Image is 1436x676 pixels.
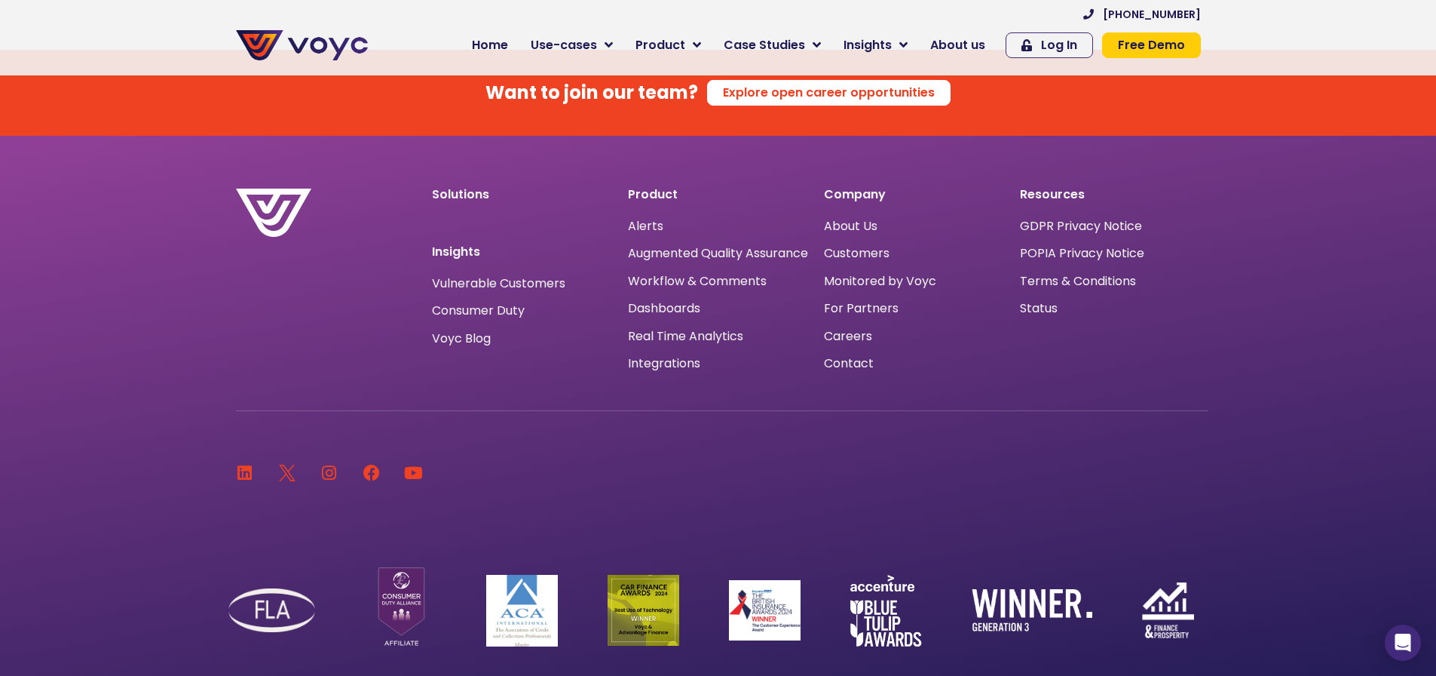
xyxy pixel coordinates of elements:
a: Case Studies [712,30,832,60]
div: Open Intercom Messenger [1385,625,1421,661]
a: Consumer Duty [432,305,525,317]
a: Home [461,30,519,60]
span: Product [635,36,685,54]
span: Explore open career opportunities [723,87,935,99]
a: [PHONE_NUMBER] [1083,9,1201,20]
span: Free Demo [1118,39,1185,51]
p: Product [628,189,809,201]
p: Insights [432,246,613,258]
a: Free Demo [1102,32,1201,58]
a: Augmented Quality Assurance [628,246,808,260]
img: accenture-blue-tulip-awards [850,575,922,647]
img: finance-and-prosperity [1142,582,1194,638]
img: winner-generation [972,589,1092,631]
a: About us [919,30,997,60]
a: Use-cases [519,30,624,60]
a: Vulnerable Customers [432,278,565,290]
a: Product [624,30,712,60]
span: Insights [844,36,892,54]
span: Use-cases [531,36,597,54]
a: Solutions [432,186,489,203]
span: Log In [1041,39,1077,51]
p: Resources [1020,189,1201,201]
span: Home [472,36,508,54]
img: voyc-full-logo [236,30,368,60]
a: Insights [832,30,919,60]
h4: Want to join our team? [485,82,698,104]
img: ACA [486,575,558,647]
span: [PHONE_NUMBER] [1103,9,1201,20]
a: Log In [1006,32,1093,58]
a: Explore open career opportunities [707,80,951,106]
img: FLA Logo [228,588,315,633]
p: Company [824,189,1005,201]
span: About us [930,36,985,54]
span: Case Studies [724,36,805,54]
img: Car Finance Winner logo [608,575,679,646]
